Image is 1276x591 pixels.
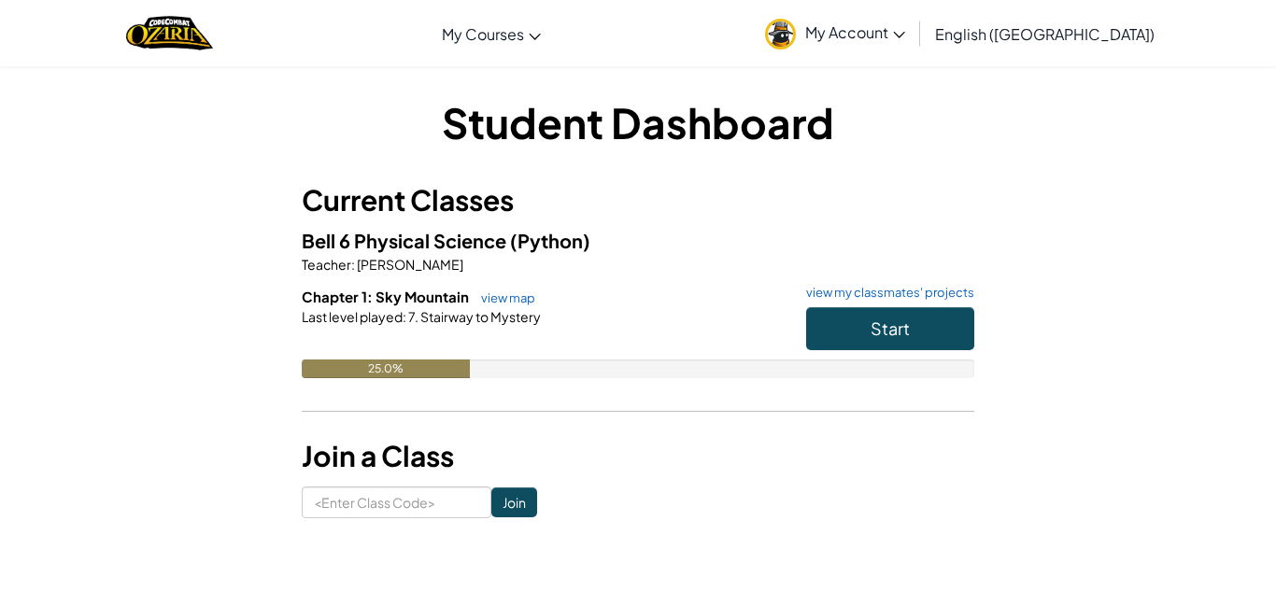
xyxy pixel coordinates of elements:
[797,287,974,299] a: view my classmates' projects
[355,256,463,273] span: [PERSON_NAME]
[126,14,213,52] img: Home
[302,359,470,378] div: 25.0%
[302,486,491,518] input: <Enter Class Code>
[351,256,355,273] span: :
[765,19,796,49] img: avatar
[302,179,974,221] h3: Current Classes
[432,8,550,59] a: My Courses
[871,317,910,339] span: Start
[806,307,974,350] button: Start
[302,93,974,151] h1: Student Dashboard
[472,290,535,305] a: view map
[406,308,418,325] span: 7.
[302,256,351,273] span: Teacher
[302,288,472,305] span: Chapter 1: Sky Mountain
[510,229,590,252] span: (Python)
[805,22,905,42] span: My Account
[302,308,403,325] span: Last level played
[926,8,1164,59] a: English ([GEOGRAPHIC_DATA])
[442,24,524,44] span: My Courses
[302,229,510,252] span: Bell 6 Physical Science
[126,14,213,52] a: Ozaria by CodeCombat logo
[491,487,537,517] input: Join
[418,308,541,325] span: Stairway to Mystery
[756,4,914,63] a: My Account
[935,24,1155,44] span: English ([GEOGRAPHIC_DATA])
[302,435,974,477] h3: Join a Class
[403,308,406,325] span: :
